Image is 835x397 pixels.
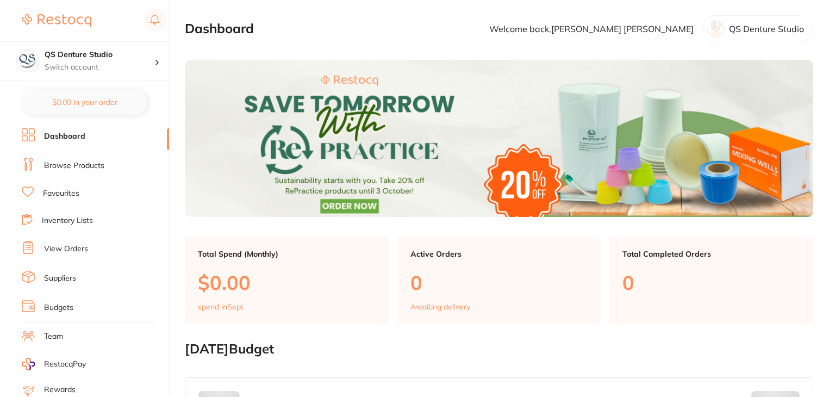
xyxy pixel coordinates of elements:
[17,50,39,72] img: QS Denture Studio
[22,8,91,33] a: Restocq Logo
[729,24,804,34] p: QS Denture Studio
[43,188,79,199] a: Favourites
[44,302,73,313] a: Budgets
[45,62,154,73] p: Switch account
[22,89,147,115] button: $0.00 in your order
[198,250,376,258] p: Total Spend (Monthly)
[42,215,93,226] a: Inventory Lists
[185,60,813,217] img: Dashboard
[410,302,470,311] p: Awaiting delivery
[45,49,154,60] h4: QS Denture Studio
[410,250,588,258] p: Active Orders
[622,271,800,294] p: 0
[44,131,85,142] a: Dashboard
[44,384,76,395] a: Rewards
[185,237,389,325] a: Total Spend (Monthly)$0.00spend inSept
[609,237,813,325] a: Total Completed Orders0
[489,24,694,34] p: Welcome back, [PERSON_NAME] [PERSON_NAME]
[44,273,76,284] a: Suppliers
[44,244,88,255] a: View Orders
[44,160,104,171] a: Browse Products
[397,237,601,325] a: Active Orders0Awaiting delivery
[198,302,244,311] p: spend in Sept
[22,358,86,370] a: RestocqPay
[44,359,86,370] span: RestocqPay
[410,271,588,294] p: 0
[22,358,35,370] img: RestocqPay
[622,250,800,258] p: Total Completed Orders
[185,21,254,36] h2: Dashboard
[198,271,376,294] p: $0.00
[185,342,813,357] h2: [DATE] Budget
[22,14,91,27] img: Restocq Logo
[44,331,63,342] a: Team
